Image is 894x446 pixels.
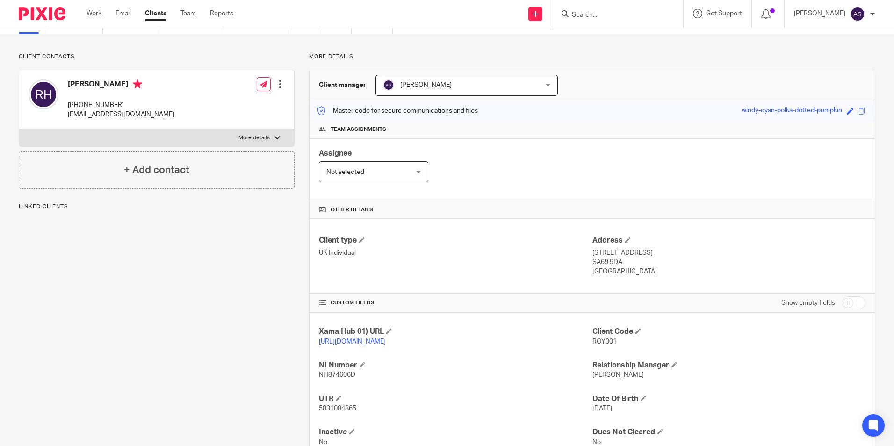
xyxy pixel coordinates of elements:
h4: CUSTOM FIELDS [319,299,592,307]
span: No [592,439,601,446]
p: SA69 9DA [592,258,865,267]
p: [PERSON_NAME] [794,9,845,18]
p: UK Individual [319,248,592,258]
h4: Xama Hub 01) URL [319,327,592,337]
img: svg%3E [850,7,865,22]
p: Linked clients [19,203,295,210]
span: [DATE] [592,405,612,412]
h4: NI Number [319,360,592,370]
h4: Date Of Birth [592,394,865,404]
p: [EMAIL_ADDRESS][DOMAIN_NAME] [68,110,174,119]
span: [PERSON_NAME] [592,372,644,378]
span: Get Support [706,10,742,17]
span: 5831084865 [319,405,356,412]
h4: Inactive [319,427,592,437]
label: Show empty fields [781,298,835,308]
h4: [PERSON_NAME] [68,79,174,91]
p: More details [309,53,875,60]
img: svg%3E [383,79,394,91]
h4: + Add contact [124,163,189,177]
h4: Relationship Manager [592,360,865,370]
h4: Client type [319,236,592,245]
a: Work [87,9,101,18]
span: Assignee [319,150,352,157]
span: Team assignments [331,126,386,133]
a: Email [115,9,131,18]
a: Reports [210,9,233,18]
p: [PHONE_NUMBER] [68,101,174,110]
img: Pixie [19,7,65,20]
p: [GEOGRAPHIC_DATA] [592,267,865,276]
span: Other details [331,206,373,214]
span: Not selected [326,169,364,175]
img: svg%3E [29,79,58,109]
p: More details [238,134,270,142]
a: Team [180,9,196,18]
input: Search [571,11,655,20]
p: [STREET_ADDRESS] [592,248,865,258]
span: [PERSON_NAME] [400,82,452,88]
p: Client contacts [19,53,295,60]
a: Clients [145,9,166,18]
span: NH874606D [319,372,355,378]
a: [URL][DOMAIN_NAME] [319,338,386,345]
span: No [319,439,327,446]
h4: UTR [319,394,592,404]
p: Master code for secure communications and files [317,106,478,115]
h4: Address [592,236,865,245]
h3: Client manager [319,80,366,90]
h4: Dues Not Cleared [592,427,865,437]
span: ROY001 [592,338,617,345]
i: Primary [133,79,142,89]
div: windy-cyan-polka-dotted-pumpkin [742,106,842,116]
h4: Client Code [592,327,865,337]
